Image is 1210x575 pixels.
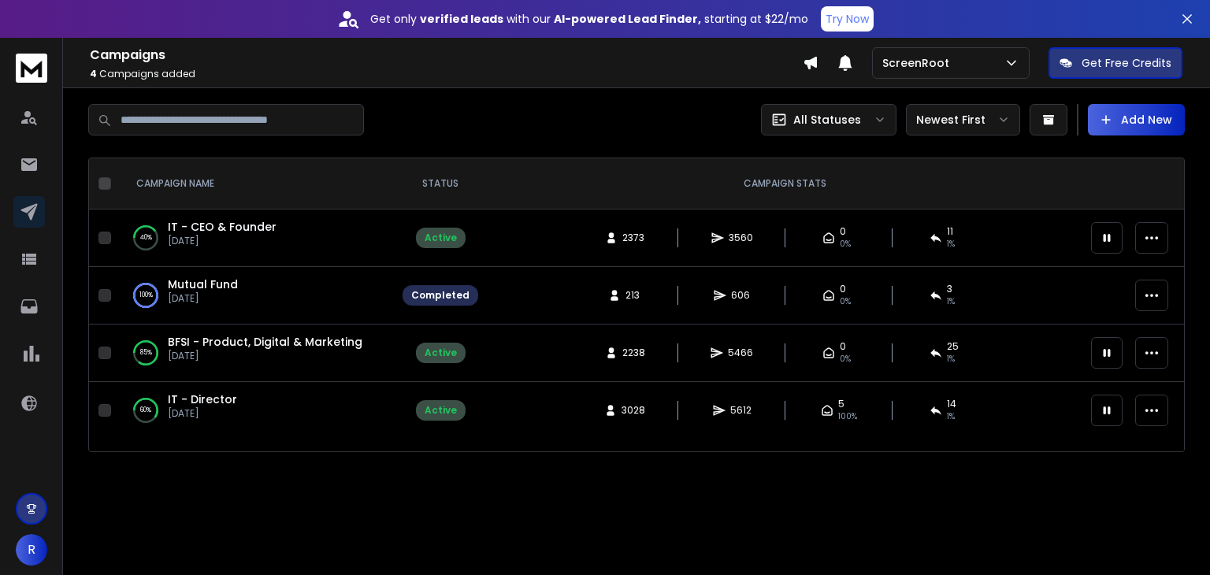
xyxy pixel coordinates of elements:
span: 3 [947,283,952,295]
span: 2373 [622,232,644,244]
button: R [16,534,47,566]
span: 1 % [947,353,955,365]
span: 0% [840,238,851,250]
p: All Statuses [793,112,861,128]
a: IT - CEO & Founder [168,219,277,235]
span: 606 [731,289,750,302]
span: 0 [840,340,846,353]
div: Active [425,404,457,417]
p: Try Now [826,11,869,27]
p: [DATE] [168,235,277,247]
p: [DATE] [168,407,237,420]
span: 213 [625,289,641,302]
span: 1 % [947,238,955,250]
th: STATUS [393,158,488,210]
button: Newest First [906,104,1020,135]
div: Active [425,347,457,359]
span: 0% [840,295,851,308]
td: 60%IT - Director[DATE] [117,382,393,440]
p: [DATE] [168,350,362,362]
th: CAMPAIGN NAME [117,158,393,210]
p: ScreenRoot [882,55,956,71]
span: 1 % [947,295,955,308]
span: 2238 [622,347,645,359]
span: 4 [90,67,97,80]
span: 100 % [838,410,857,423]
a: IT - Director [168,391,237,407]
span: 1 % [947,410,955,423]
button: Get Free Credits [1049,47,1182,79]
p: 85 % [140,345,152,361]
a: Mutual Fund [168,276,238,292]
span: 5466 [728,347,753,359]
button: Add New [1088,104,1185,135]
strong: AI-powered Lead Finder, [554,11,701,27]
td: 85%BFSI - Product, Digital & Marketing[DATE] [117,325,393,382]
h1: Campaigns [90,46,803,65]
p: 40 % [140,230,152,246]
div: Completed [411,289,470,302]
span: 25 [947,340,959,353]
button: Try Now [821,6,874,32]
span: 0 [840,283,846,295]
strong: verified leads [420,11,503,27]
span: 11 [947,225,953,238]
a: BFSI - Product, Digital & Marketing [168,334,362,350]
p: 100 % [139,287,153,303]
span: 0% [840,353,851,365]
p: Get only with our starting at $22/mo [370,11,808,27]
p: [DATE] [168,292,238,305]
p: 60 % [140,402,151,418]
span: 5612 [730,404,752,417]
p: Campaigns added [90,68,803,80]
span: 0 [840,225,846,238]
span: 3560 [729,232,753,244]
span: 14 [947,398,956,410]
td: 40%IT - CEO & Founder[DATE] [117,210,393,267]
td: 100%Mutual Fund[DATE] [117,267,393,325]
th: CAMPAIGN STATS [488,158,1082,210]
span: 5 [838,398,844,410]
div: Active [425,232,457,244]
span: 3028 [622,404,645,417]
img: logo [16,54,47,83]
p: Get Free Credits [1082,55,1171,71]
